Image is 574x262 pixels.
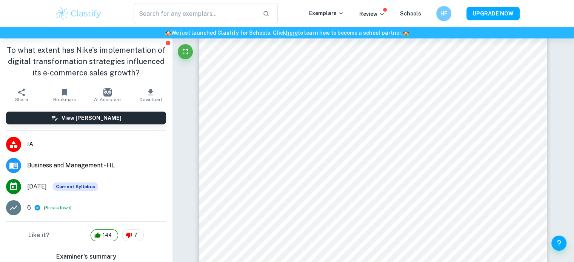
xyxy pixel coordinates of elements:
[122,229,144,241] div: 7
[6,44,166,78] h1: To what extent has Nike's implementation of digital transformation strategies influenced its e-co...
[140,97,162,102] span: Download
[134,3,257,24] input: Search for any exemplars...
[3,252,169,261] h6: Examiner's summary
[400,11,421,17] a: Schools
[403,30,409,36] span: 🏫
[466,7,520,20] button: UPGRADE NOW
[15,97,28,102] span: Share
[309,9,344,17] p: Exemplars
[91,229,118,241] div: 144
[27,140,166,149] span: IA
[439,9,448,18] h6: HF
[53,182,98,191] span: Current Syllabus
[28,231,49,240] h6: Like it?
[27,182,47,191] span: [DATE]
[53,182,98,191] div: This exemplar is based on the current syllabus. Feel free to refer to it for inspiration/ideas wh...
[165,30,171,36] span: 🏫
[27,161,166,170] span: Business and Management - HL
[103,88,112,97] img: AI Assistant
[129,84,172,106] button: Download
[62,114,122,122] h6: View [PERSON_NAME]
[53,97,76,102] span: Bookmark
[44,204,72,211] span: ( )
[27,203,31,212] p: 6
[178,44,193,59] button: Fullscreen
[2,29,572,37] h6: We just launched Clastify for Schools. Click to learn how to become a school partner.
[130,231,142,239] span: 7
[45,204,70,211] button: Breakdown
[286,30,298,36] a: here
[98,231,116,239] span: 144
[43,84,86,106] button: Bookmark
[165,40,171,46] button: Report issue
[94,97,121,102] span: AI Assistant
[551,236,566,251] button: Help and Feedback
[359,10,385,18] p: Review
[55,6,103,21] img: Clastify logo
[6,112,166,124] button: View [PERSON_NAME]
[86,84,129,106] button: AI Assistant
[436,6,451,21] button: HF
